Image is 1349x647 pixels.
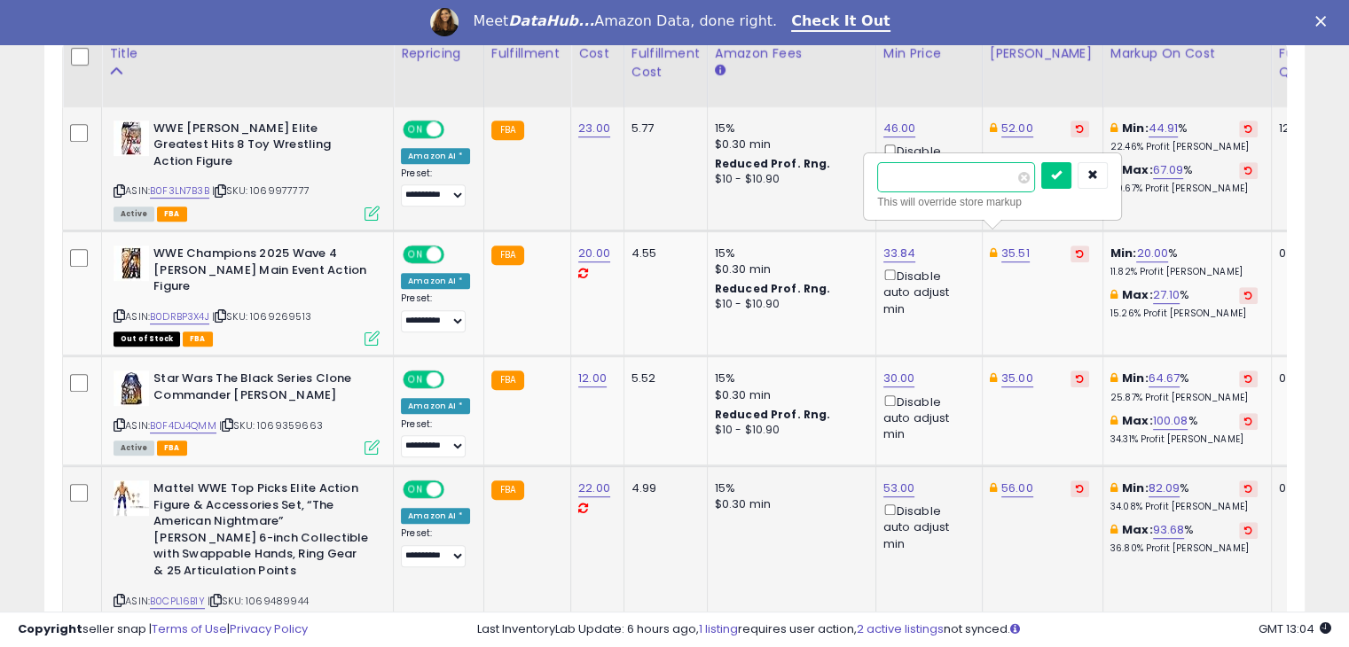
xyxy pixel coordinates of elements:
[1136,245,1168,262] a: 20.00
[1110,44,1264,63] div: Markup on Cost
[401,44,476,63] div: Repricing
[1110,433,1258,446] p: 34.31% Profit [PERSON_NAME]
[114,440,154,456] span: All listings currently available for purchase on Amazon
[150,418,216,433] a: B0F4DJ4QMM
[1076,124,1084,133] i: Revert to store-level Dynamic Max Price
[715,44,868,63] div: Amazon Fees
[883,370,915,387] a: 30.00
[578,44,616,63] div: Cost
[219,418,323,433] span: | SKU: 1069359663
[715,297,862,312] div: $10 - $10.90
[153,480,369,583] b: Mattel WWE Top Picks Elite Action Figure & Accessories Set, “The American Nightmare” [PERSON_NAME...
[1153,161,1184,179] a: 67.09
[877,193,1108,211] div: This will override store markup
[883,266,969,317] div: Disable auto adjust min
[578,120,610,137] a: 23.00
[152,620,227,637] a: Terms of Use
[1315,16,1333,27] div: Close
[183,331,213,347] span: FBA
[1279,480,1334,496] div: 0
[1110,413,1258,446] div: %
[1110,480,1258,513] div: %
[150,309,209,324] a: B0DRBP3X4J
[1279,370,1334,386] div: 0
[715,407,831,422] b: Reduced Prof. Rng.
[883,501,969,552] div: Disable auto adjust min
[114,246,380,344] div: ASIN:
[857,620,944,637] a: 2 active listings
[1110,246,1258,278] div: %
[1122,286,1153,303] b: Max:
[491,44,563,63] div: Fulfillment
[1153,286,1180,304] a: 27.10
[1279,44,1340,82] div: Fulfillable Quantity
[18,621,308,638] div: seller snap | |
[1110,522,1258,555] div: %
[1149,479,1180,497] a: 82.09
[1279,121,1334,136] div: 12
[404,372,427,387] span: ON
[1110,501,1258,513] p: 34.08% Profit [PERSON_NAME]
[508,12,594,29] i: DataHub...
[491,246,524,265] small: FBA
[401,508,470,524] div: Amazon AI *
[715,246,862,261] div: 15%
[1122,521,1153,538] b: Max:
[114,246,149,281] img: 41RQbE+oIdL._SL40_.jpg
[631,370,694,386] div: 5.52
[578,479,610,497] a: 22.00
[404,247,427,262] span: ON
[1110,141,1258,153] p: 22.46% Profit [PERSON_NAME]
[578,245,610,262] a: 20.00
[631,121,694,136] div: 5.77
[715,172,862,187] div: $10 - $10.90
[631,44,700,82] div: Fulfillment Cost
[715,261,862,277] div: $0.30 min
[1001,120,1033,137] a: 52.00
[114,121,149,156] img: 412v09+P0rL._SL40_.jpg
[1244,166,1252,175] i: Revert to store-level Max Markup
[791,12,890,32] a: Check It Out
[715,370,862,386] div: 15%
[442,372,470,387] span: OFF
[1110,266,1258,278] p: 11.82% Profit [PERSON_NAME]
[1102,37,1271,107] th: The percentage added to the cost of goods (COGS) that forms the calculator for Min & Max prices.
[715,281,831,296] b: Reduced Prof. Rng.
[1153,521,1185,539] a: 93.68
[150,183,209,199] a: B0F3LN7B3B
[114,480,149,516] img: 41B9XTzi3RL._SL40_.jpg
[401,418,470,458] div: Preset:
[1279,246,1334,261] div: 0
[715,480,862,496] div: 15%
[715,136,862,152] div: $0.30 min
[1122,412,1153,429] b: Max:
[442,247,470,262] span: OFF
[473,12,777,30] div: Meet Amazon Data, done right.
[631,480,694,496] div: 4.99
[212,183,310,198] span: | SKU: 1069977777
[1122,161,1153,178] b: Max:
[109,44,386,63] div: Title
[883,44,975,63] div: Min Price
[883,479,915,497] a: 53.00
[404,121,427,136] span: ON
[1122,370,1149,386] b: Min:
[153,370,369,408] b: Star Wars The Black Series Clone Commander [PERSON_NAME]
[114,370,149,406] img: 41GBYu-VciL._SL40_.jpg
[715,121,862,136] div: 15%
[401,273,470,289] div: Amazon AI *
[883,392,969,443] div: Disable auto adjust min
[883,120,916,137] a: 46.00
[491,370,524,390] small: FBA
[883,141,969,192] div: Disable auto adjust min
[401,148,470,164] div: Amazon AI *
[1110,183,1258,195] p: 29.67% Profit [PERSON_NAME]
[1001,370,1033,387] a: 35.00
[157,207,187,222] span: FBA
[715,156,831,171] b: Reduced Prof. Rng.
[715,387,862,403] div: $0.30 min
[631,246,694,261] div: 4.55
[578,370,607,387] a: 12.00
[715,496,862,512] div: $0.30 min
[1110,162,1258,195] div: %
